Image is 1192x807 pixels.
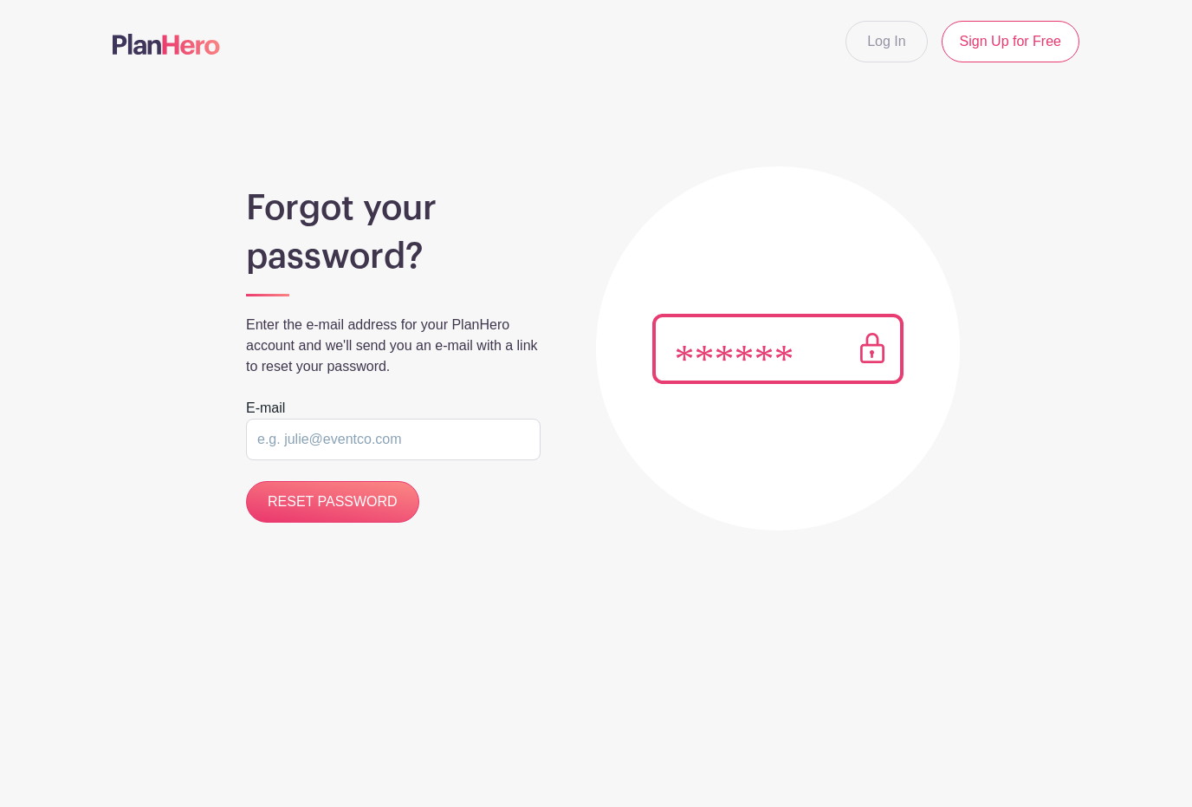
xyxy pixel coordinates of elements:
h1: Forgot your [246,187,541,229]
a: Sign Up for Free [942,21,1079,62]
p: Enter the e-mail address for your PlanHero account and we'll send you an e-mail with a link to re... [246,315,541,377]
img: logo-507f7623f17ff9eddc593b1ce0a138ce2505c220e1c5a4e2b4648c50719b7d32.svg [113,34,220,55]
h1: password? [246,236,541,277]
input: RESET PASSWORD [246,481,419,523]
a: Log In [845,21,927,62]
img: Pass [652,314,904,384]
label: E-mail [246,398,285,419]
input: e.g. julie@eventco.com [246,419,541,460]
